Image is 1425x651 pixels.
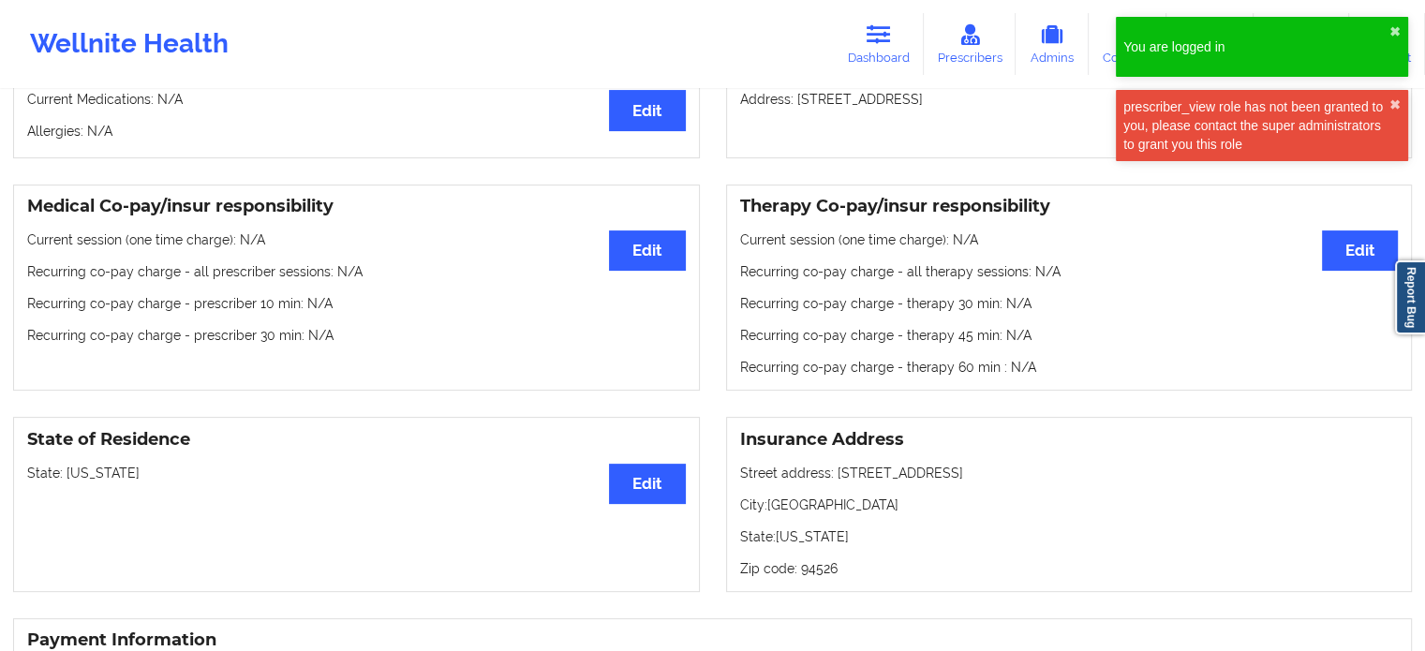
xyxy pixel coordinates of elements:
[740,559,1399,578] p: Zip code: 94526
[834,13,924,75] a: Dashboard
[1123,97,1389,154] div: prescriber_view role has not been granted to you, please contact the super administrators to gran...
[609,90,685,130] button: Edit
[740,429,1399,451] h3: Insurance Address
[740,464,1399,482] p: Street address: [STREET_ADDRESS]
[27,429,686,451] h3: State of Residence
[1123,37,1389,56] div: You are logged in
[740,326,1399,345] p: Recurring co-pay charge - therapy 45 min : N/A
[27,464,686,482] p: State: [US_STATE]
[27,629,1398,651] h3: Payment Information
[27,230,686,249] p: Current session (one time charge): N/A
[1322,230,1398,271] button: Edit
[1395,260,1425,334] a: Report Bug
[924,13,1017,75] a: Prescribers
[27,326,686,345] p: Recurring co-pay charge - prescriber 30 min : N/A
[740,496,1399,514] p: City: [GEOGRAPHIC_DATA]
[740,527,1399,546] p: State: [US_STATE]
[27,196,686,217] h3: Medical Co-pay/insur responsibility
[740,230,1399,249] p: Current session (one time charge): N/A
[27,262,686,281] p: Recurring co-pay charge - all prescriber sessions : N/A
[1089,13,1166,75] a: Coaches
[740,294,1399,313] p: Recurring co-pay charge - therapy 30 min : N/A
[27,122,686,141] p: Allergies: N/A
[609,464,685,504] button: Edit
[740,262,1399,281] p: Recurring co-pay charge - all therapy sessions : N/A
[609,230,685,271] button: Edit
[1389,97,1401,112] button: close
[27,90,686,109] p: Current Medications: N/A
[1389,24,1401,39] button: close
[740,196,1399,217] h3: Therapy Co-pay/insur responsibility
[1016,13,1089,75] a: Admins
[27,294,686,313] p: Recurring co-pay charge - prescriber 10 min : N/A
[740,358,1399,377] p: Recurring co-pay charge - therapy 60 min : N/A
[740,90,1399,109] p: Address: [STREET_ADDRESS]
